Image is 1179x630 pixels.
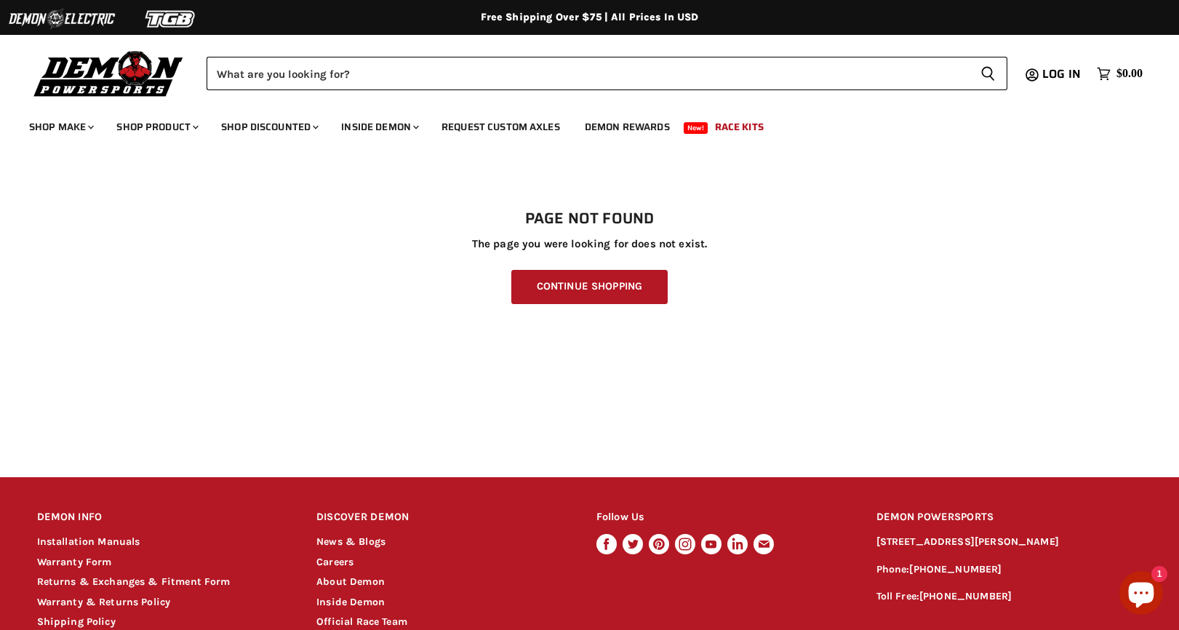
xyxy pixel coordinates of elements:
p: [STREET_ADDRESS][PERSON_NAME] [876,534,1143,551]
a: Inside Demon [330,112,428,142]
a: Shop Product [105,112,207,142]
a: Installation Manuals [37,535,140,548]
a: [PHONE_NUMBER] [919,590,1012,602]
span: New! [684,122,708,134]
a: Shipping Policy [37,615,116,628]
img: Demon Electric Logo 2 [7,5,116,33]
inbox-online-store-chat: Shopify online store chat [1115,571,1167,618]
h2: DEMON INFO [37,501,289,535]
h1: Page not found [37,210,1143,228]
input: Search [207,57,969,90]
p: Phone: [876,562,1143,578]
img: TGB Logo 2 [116,5,225,33]
h2: Follow Us [596,501,849,535]
h2: DISCOVER DEMON [316,501,569,535]
a: Shop Make [18,112,103,142]
a: Request Custom Axles [431,112,571,142]
a: Shop Discounted [210,112,327,142]
button: Search [969,57,1007,90]
a: Careers [316,556,353,568]
a: [PHONE_NUMBER] [909,563,1002,575]
p: The page you were looking for does not exist. [37,238,1143,250]
div: Free Shipping Over $75 | All Prices In USD [8,11,1172,24]
span: Log in [1042,65,1081,83]
span: $0.00 [1116,67,1143,81]
a: News & Blogs [316,535,385,548]
a: Log in [1036,68,1090,81]
a: Race Kits [704,112,775,142]
form: Product [207,57,1007,90]
a: About Demon [316,575,385,588]
a: Demon Rewards [574,112,681,142]
a: Returns & Exchanges & Fitment Form [37,575,231,588]
a: Inside Demon [316,596,385,608]
ul: Main menu [18,106,1139,142]
a: Warranty & Returns Policy [37,596,171,608]
a: Warranty Form [37,556,112,568]
h2: DEMON POWERSPORTS [876,501,1143,535]
p: Toll Free: [876,589,1143,605]
a: Official Race Team [316,615,407,628]
a: $0.00 [1090,63,1150,84]
a: Continue Shopping [511,270,668,304]
img: Demon Powersports [29,47,188,99]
